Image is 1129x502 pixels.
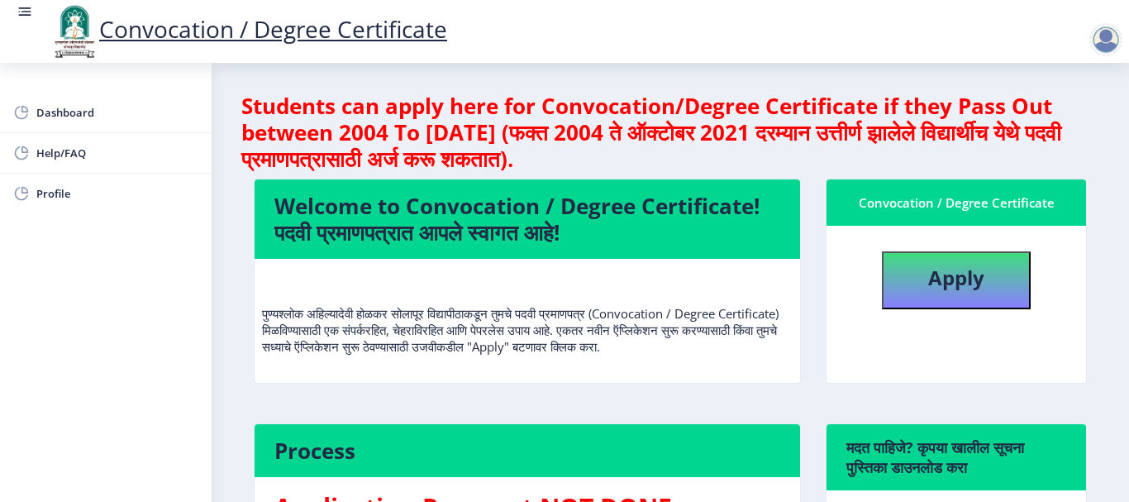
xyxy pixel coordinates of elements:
a: Convocation / Degree Certificate [50,13,447,45]
b: Apply [928,264,984,291]
button: Apply [882,251,1031,309]
span: Profile [36,184,198,203]
h4: Welcome to Convocation / Degree Certificate! पदवी प्रमाणपत्रात आपले स्वागत आहे! [274,193,780,246]
img: logo [50,3,99,60]
h4: Process [274,437,780,464]
p: पुण्यश्लोक अहिल्यादेवी होळकर सोलापूर विद्यापीठाकडून तुमचे पदवी प्रमाणपत्र (Convocation / Degree C... [262,272,793,355]
h4: Students can apply here for Convocation/Degree Certificate if they Pass Out between 2004 To [DATE... [241,93,1099,172]
span: Dashboard [36,103,198,122]
span: Help/FAQ [36,143,198,163]
h6: मदत पाहिजे? कृपया खालील सूचना पुस्तिका डाउनलोड करा [846,437,1066,477]
div: Convocation / Degree Certificate [846,193,1066,213]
